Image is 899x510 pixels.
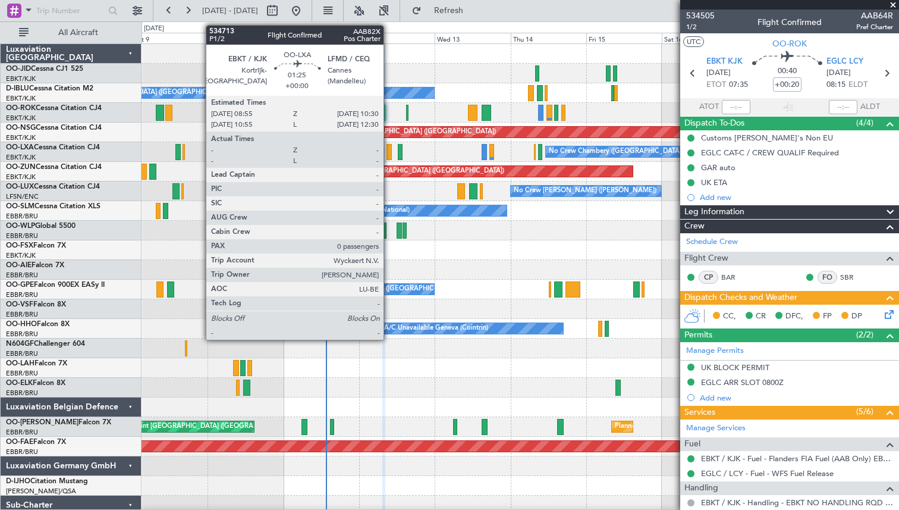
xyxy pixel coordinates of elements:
span: OO-SLM [6,203,34,210]
span: OO-WLP [6,223,35,230]
span: FP [823,311,832,323]
a: EBBR/BRU [6,349,38,358]
a: D-IBLUCessna Citation M2 [6,85,93,92]
a: Schedule Crew [686,236,738,248]
span: ALDT [860,101,880,113]
div: Sun 10 [208,33,283,43]
span: Permits [684,328,712,342]
a: OO-LUXCessna Citation CJ4 [6,183,100,190]
span: 534505 [686,10,715,22]
span: Handling [684,481,718,495]
div: Flight Confirmed [757,16,822,29]
span: D-IJHO [6,478,30,485]
button: All Aircraft [13,23,129,42]
span: DFC, [785,311,803,323]
span: CC, [723,311,736,323]
a: OO-SLMCessna Citation XLS [6,203,100,210]
span: [DATE] [826,67,851,79]
span: ATOT [699,101,719,113]
a: OO-ELKFalcon 8X [6,380,65,387]
a: LFSN/ENC [6,192,39,201]
a: EBBR/BRU [6,448,38,456]
span: EGLC LCY [826,56,863,68]
div: Unplanned Maint [GEOGRAPHIC_DATA] ([GEOGRAPHIC_DATA] National) [97,418,320,436]
span: ELDT [848,79,867,91]
a: EBBR/BRU [6,389,38,398]
span: OO-JID [6,65,31,73]
div: Planned Maint [GEOGRAPHIC_DATA] ([GEOGRAPHIC_DATA]) [309,123,496,141]
span: OO-ROK [6,105,36,112]
span: OO-[PERSON_NAME] [6,419,78,426]
span: OO-FSX [6,242,33,249]
span: Pref Charter [856,22,893,32]
div: Fri 15 [586,33,662,43]
span: N604GF [6,340,34,348]
span: OO-NSG [6,124,36,132]
a: OO-GPEFalcon 900EX EASy II [6,281,105,289]
span: Dispatch To-Dos [684,117,744,130]
a: OO-LAHFalcon 7X [6,360,67,367]
span: ETOT [706,79,726,91]
a: EBKT/KJK [6,153,36,162]
span: OO-HHO [6,321,37,328]
div: Planned Maint [GEOGRAPHIC_DATA] ([GEOGRAPHIC_DATA] National) [615,418,830,436]
input: Trip Number [36,2,105,20]
a: Manage Permits [686,345,744,357]
div: Sat 9 [132,33,208,43]
a: OO-JIDCessna CJ1 525 [6,65,83,73]
div: No Crew Chambery ([GEOGRAPHIC_DATA]) [549,143,683,161]
span: 07:35 [729,79,748,91]
div: GAR auto [701,162,735,173]
div: No Crew [GEOGRAPHIC_DATA] ([GEOGRAPHIC_DATA] National) [210,202,410,220]
a: OO-NSGCessna Citation CJ4 [6,124,102,132]
span: [DATE] [706,67,731,79]
div: No Crew [PERSON_NAME] ([PERSON_NAME]) [514,182,656,200]
span: Crew [684,220,705,233]
span: OO-ELK [6,380,33,387]
a: OO-AIEFalcon 7X [6,262,64,269]
span: Services [684,406,715,420]
div: EGLC ARR SLOT 0800Z [701,377,784,387]
a: EGLC / LCY - Fuel - WFS Fuel Release [701,468,834,478]
a: OO-ROKCessna Citation CJ4 [6,105,102,112]
span: CR [756,311,766,323]
span: 00:40 [778,65,797,77]
a: EBBR/BRU [6,369,38,378]
div: Mon 11 [284,33,359,43]
span: AAB64R [856,10,893,22]
a: EBKT / KJK - Fuel - Flanders FIA Fuel (AAB Only) EBKT / KJK [701,453,893,464]
div: No Crew [GEOGRAPHIC_DATA] ([GEOGRAPHIC_DATA] National) [59,84,259,102]
a: OO-FAEFalcon 7X [6,439,66,446]
span: (4/4) [856,117,873,129]
span: (5/6) [856,405,873,418]
span: Refresh [424,7,474,15]
a: EBBR/BRU [6,310,38,319]
div: [DATE] [144,24,164,34]
span: Flight Crew [684,252,728,265]
input: --:-- [722,100,750,114]
span: (2/2) [856,328,873,341]
div: Tue 12 [359,33,435,43]
div: Customs [PERSON_NAME]'s Non EU [701,133,833,143]
span: OO-VSF [6,301,33,308]
button: Refresh [406,1,477,20]
span: Dispatch Checks and Weather [684,291,797,305]
a: OO-FSXFalcon 7X [6,242,66,249]
span: OO-LXA [6,144,34,151]
a: OO-HHOFalcon 8X [6,321,70,328]
div: EGLC CAT-C / CREW QUALIF Required [701,148,839,158]
div: UK BLOCK PERMIT [701,362,769,373]
button: UTC [683,36,704,47]
span: OO-AIE [6,262,32,269]
span: [DATE] - [DATE] [202,5,258,16]
a: D-IJHOCitation Mustang [6,478,88,485]
span: OO-FAE [6,439,33,446]
a: OO-VSFFalcon 8X [6,301,66,308]
div: Thu 14 [511,33,586,43]
span: OO-LUX [6,183,34,190]
div: Wed 13 [435,33,510,43]
div: Add new [700,192,893,202]
a: EBKT/KJK [6,74,36,83]
span: 1/2 [686,22,715,32]
a: EBBR/BRU [6,330,38,339]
